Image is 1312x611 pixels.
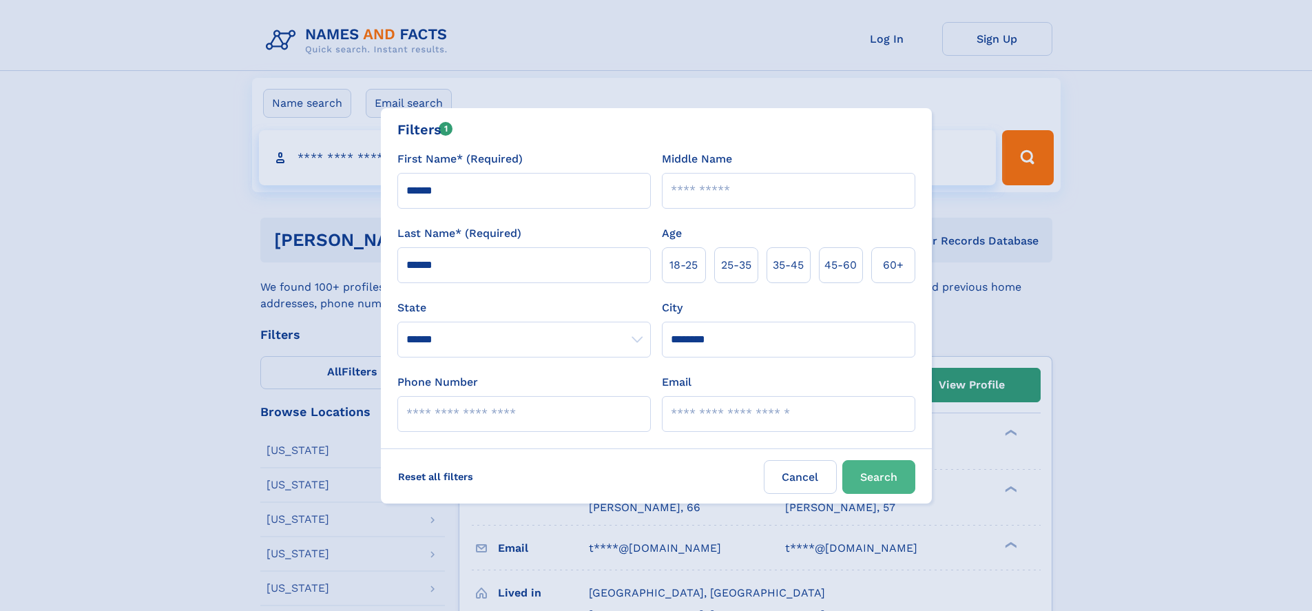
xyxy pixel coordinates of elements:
[397,300,651,316] label: State
[662,225,682,242] label: Age
[397,119,453,140] div: Filters
[662,300,683,316] label: City
[397,225,521,242] label: Last Name* (Required)
[669,257,698,273] span: 18‑25
[397,374,478,391] label: Phone Number
[773,257,804,273] span: 35‑45
[824,257,857,273] span: 45‑60
[883,257,904,273] span: 60+
[662,374,691,391] label: Email
[389,460,482,493] label: Reset all filters
[842,460,915,494] button: Search
[721,257,751,273] span: 25‑35
[662,151,732,167] label: Middle Name
[397,151,523,167] label: First Name* (Required)
[764,460,837,494] label: Cancel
